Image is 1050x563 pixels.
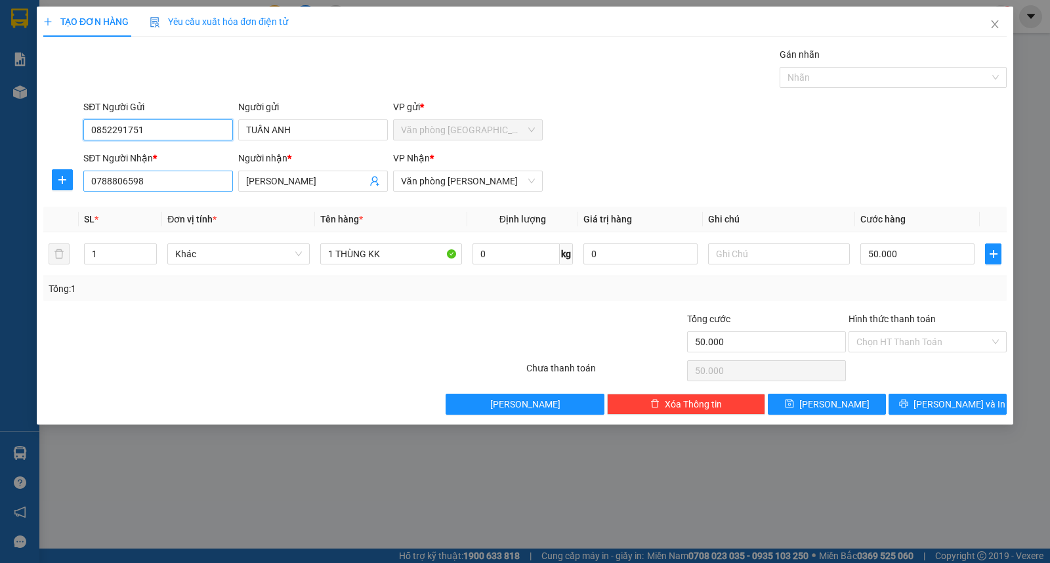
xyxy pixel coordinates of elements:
button: plus [52,169,73,190]
button: deleteXóa Thông tin [607,394,765,415]
div: Chưa thanh toán [525,361,686,384]
input: VD: Bàn, Ghế [320,243,462,264]
label: Gán nhãn [780,49,820,60]
span: Văn phòng Kiên Giang [401,120,535,140]
div: SĐT Người Gửi [83,100,233,114]
div: Người gửi [238,100,388,114]
img: icon [150,17,160,28]
span: user-add [369,176,380,186]
th: Ghi chú [703,207,855,232]
span: Tên hàng [320,214,363,224]
span: SL [84,214,94,224]
span: Định lượng [499,214,546,224]
button: [PERSON_NAME] [446,394,604,415]
input: Ghi Chú [708,243,850,264]
button: printer[PERSON_NAME] và In [889,394,1007,415]
span: VP Nhận [393,153,430,163]
span: [PERSON_NAME] [490,397,560,411]
span: close [990,19,1000,30]
span: printer [899,399,908,409]
span: plus [986,249,1001,259]
span: kg [560,243,573,264]
div: SĐT Người Nhận [83,151,233,165]
span: Giá trị hàng [583,214,632,224]
input: 0 [583,243,698,264]
span: Xóa Thông tin [665,397,722,411]
button: delete [49,243,70,264]
span: Tổng cước [687,314,730,324]
span: Đơn vị tính [167,214,217,224]
div: Người nhận [238,151,388,165]
span: save [785,399,794,409]
span: Khác [175,244,301,264]
span: TẠO ĐƠN HÀNG [43,16,129,27]
button: Close [976,7,1013,43]
span: plus [52,175,72,185]
div: VP gửi [393,100,543,114]
span: delete [650,399,660,409]
span: [PERSON_NAME] và In [913,397,1005,411]
span: Văn phòng Vũ Linh [401,171,535,191]
span: plus [43,17,52,26]
label: Hình thức thanh toán [849,314,936,324]
span: [PERSON_NAME] [799,397,870,411]
span: Cước hàng [860,214,906,224]
button: save[PERSON_NAME] [768,394,886,415]
button: plus [985,243,1001,264]
span: Yêu cầu xuất hóa đơn điện tử [150,16,288,27]
div: Tổng: 1 [49,281,406,296]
